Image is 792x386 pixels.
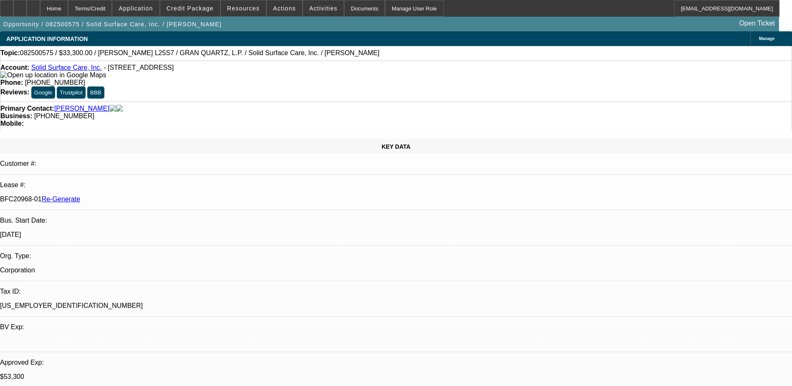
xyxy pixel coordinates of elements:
span: - [STREET_ADDRESS] [104,64,174,71]
img: Open up location in Google Maps [0,71,106,79]
img: linkedin-icon.png [116,105,123,112]
button: Trustpilot [57,86,85,99]
button: Credit Package [160,0,220,16]
strong: Account: [0,64,29,71]
span: Opportunity / 082500575 / Solid Surface Care, Inc. / [PERSON_NAME] [3,21,222,28]
strong: Mobile: [0,120,24,127]
strong: Business: [0,112,32,119]
strong: Topic: [0,49,20,57]
span: 082500575 / $33,300.00 / [PERSON_NAME] L25S7 / GRAN QUARTZ, L.P. / Solid Surface Care, Inc. / [PE... [20,49,380,57]
span: Actions [273,5,296,12]
span: Application [119,5,153,12]
button: Google [31,86,55,99]
a: Re-Generate [42,196,81,203]
a: Open Ticket [736,16,778,30]
button: Resources [221,0,266,16]
span: [PHONE_NUMBER] [34,112,94,119]
img: facebook-icon.png [109,105,116,112]
a: Solid Surface Care, Inc. [31,64,102,71]
span: Credit Package [167,5,214,12]
button: BBB [87,86,104,99]
button: Application [112,0,159,16]
span: [PHONE_NUMBER] [25,79,85,86]
span: APPLICATION INFORMATION [6,36,88,42]
button: Activities [303,0,344,16]
span: Activities [309,5,338,12]
span: Resources [227,5,260,12]
span: KEY DATA [382,143,410,150]
span: Manage [759,36,774,41]
a: View Google Maps [0,71,106,79]
strong: Primary Contact: [0,105,54,112]
strong: Phone: [0,79,23,86]
button: Actions [267,0,302,16]
strong: Reviews: [0,89,29,96]
a: [PERSON_NAME] [54,105,109,112]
